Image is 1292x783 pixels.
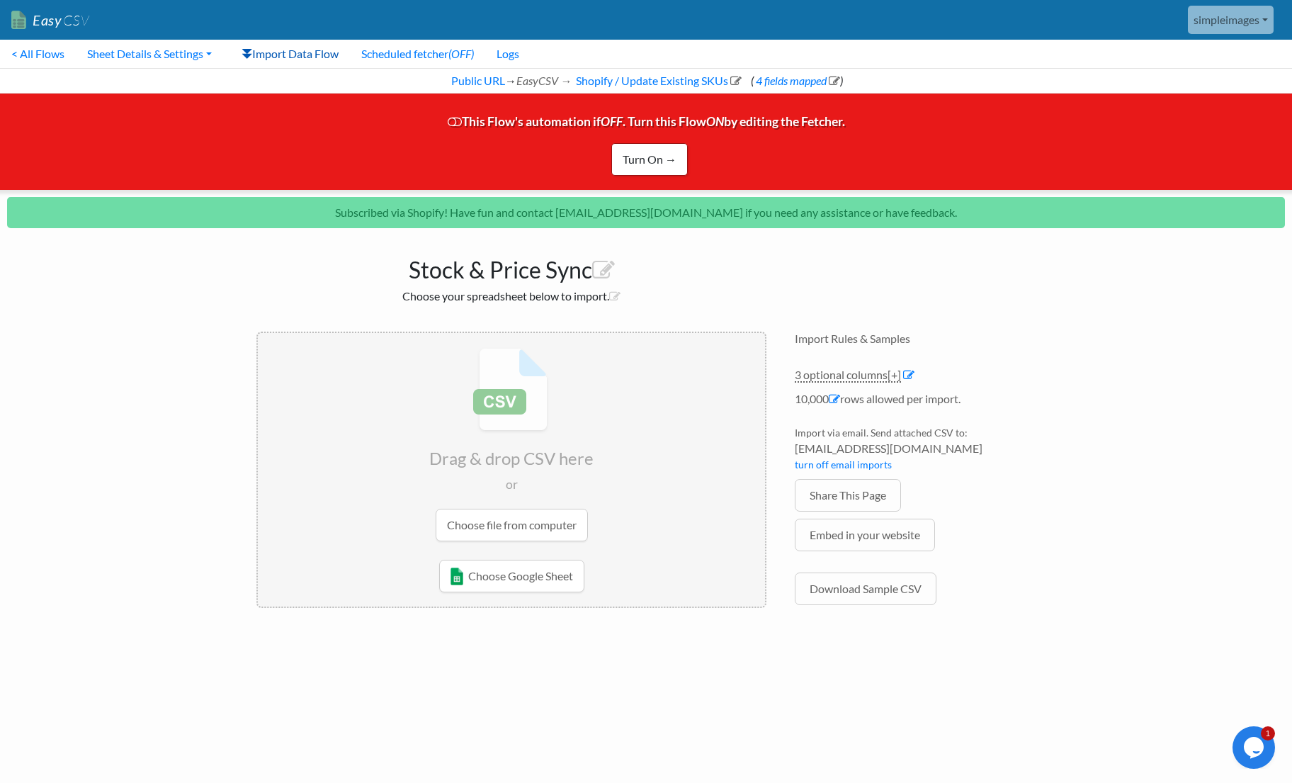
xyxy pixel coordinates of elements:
[350,40,485,68] a: Scheduled fetcher(OFF)
[754,74,840,87] a: 4 fields mapped
[751,74,843,87] span: ( )
[795,458,892,471] a: turn off email imports
[574,74,742,87] a: Shopify / Update Existing SKUs
[611,143,688,176] a: Turn On →
[706,114,724,129] i: ON
[62,11,89,29] span: CSV
[256,249,766,283] h1: Stock & Price Sync
[448,47,474,60] i: (OFF)
[485,40,531,68] a: Logs
[516,74,572,87] i: EasyCSV →
[795,425,1036,479] li: Import via email. Send attached CSV to:
[449,74,505,87] a: Public URL
[888,368,901,381] span: [+]
[795,519,935,551] a: Embed in your website
[448,114,845,162] span: This Flow's automation if . Turn this Flow by editing the Fetcher.
[795,332,1036,345] h4: Import Rules & Samples
[11,6,89,35] a: EasyCSV
[256,289,766,303] h2: Choose your spreadsheet below to import.
[795,479,901,512] a: Share This Page
[795,368,901,383] a: 3 optional columns[+]
[1188,6,1274,34] a: simpleimages
[795,390,1036,415] li: 10,000 rows allowed per import.
[230,40,350,68] a: Import Data Flow
[76,40,223,68] a: Sheet Details & Settings
[795,573,936,605] a: Download Sample CSV
[7,197,1285,228] p: Subscribed via Shopify! Have fun and contact [EMAIL_ADDRESS][DOMAIN_NAME] if you need any assista...
[601,114,623,129] i: OFF
[439,560,584,592] a: Choose Google Sheet
[795,440,1036,457] span: [EMAIL_ADDRESS][DOMAIN_NAME]
[1232,726,1278,769] iframe: chat widget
